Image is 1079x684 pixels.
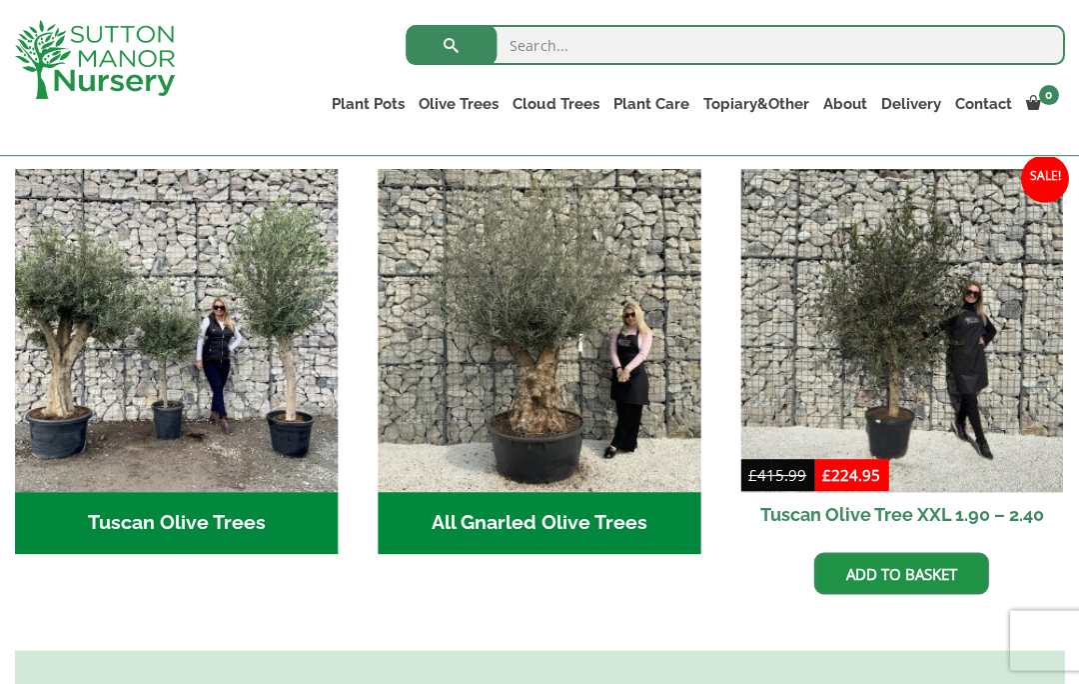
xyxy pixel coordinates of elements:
[740,492,1063,537] h2: Tuscan Olive Tree XXL 1.90 – 2.40
[1038,85,1058,105] span: 0
[748,465,806,485] bdi: 415.99
[1018,90,1064,118] a: 0
[813,552,988,594] a: Add to basket: “Tuscan Olive Tree XXL 1.90 - 2.40”
[1020,155,1068,203] span: Sale!
[695,90,815,118] a: Topiary&Other
[15,492,338,554] h2: Tuscan Olive Trees
[378,492,700,554] h2: All Gnarled Olive Trees
[406,25,1064,65] input: Search...
[815,90,873,118] a: About
[412,90,506,118] a: Olive Trees
[605,90,695,118] a: Plant Care
[15,169,338,553] a: Visit product category Tuscan Olive Trees
[740,169,1063,492] img: Tuscan Olive Tree XXL 1.90 - 2.40
[506,90,605,118] a: Cloud Trees
[15,169,338,492] img: Tuscan Olive Trees
[748,465,757,485] span: £
[822,465,831,485] span: £
[947,90,1018,118] a: Contact
[325,90,412,118] a: Plant Pots
[378,169,700,492] img: All Gnarled Olive Trees
[378,169,700,553] a: Visit product category All Gnarled Olive Trees
[740,169,1063,537] a: Sale! Tuscan Olive Tree XXL 1.90 – 2.40
[822,465,880,485] bdi: 224.95
[873,90,947,118] a: Delivery
[15,20,175,99] img: logo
